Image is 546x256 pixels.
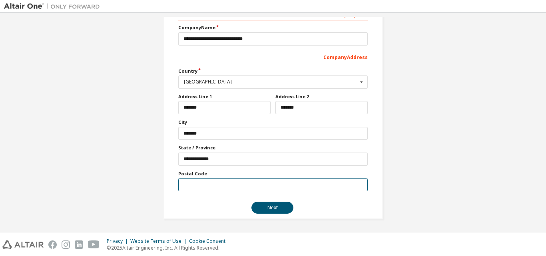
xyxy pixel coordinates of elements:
img: altair_logo.svg [2,240,44,249]
label: Postal Code [178,171,368,177]
img: linkedin.svg [75,240,83,249]
label: Address Line 2 [275,93,368,100]
button: Next [251,202,293,214]
img: youtube.svg [88,240,100,249]
label: Country [178,68,368,74]
div: Cookie Consent [189,238,230,244]
div: Website Terms of Use [130,238,189,244]
img: Altair One [4,2,104,10]
label: Company Name [178,24,368,31]
p: © 2025 Altair Engineering, Inc. All Rights Reserved. [107,244,230,251]
div: Privacy [107,238,130,244]
label: State / Province [178,145,368,151]
img: facebook.svg [48,240,57,249]
label: Address Line 1 [178,93,271,100]
label: City [178,119,368,125]
div: [GEOGRAPHIC_DATA] [184,79,358,84]
img: instagram.svg [62,240,70,249]
div: Company Address [178,50,368,63]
